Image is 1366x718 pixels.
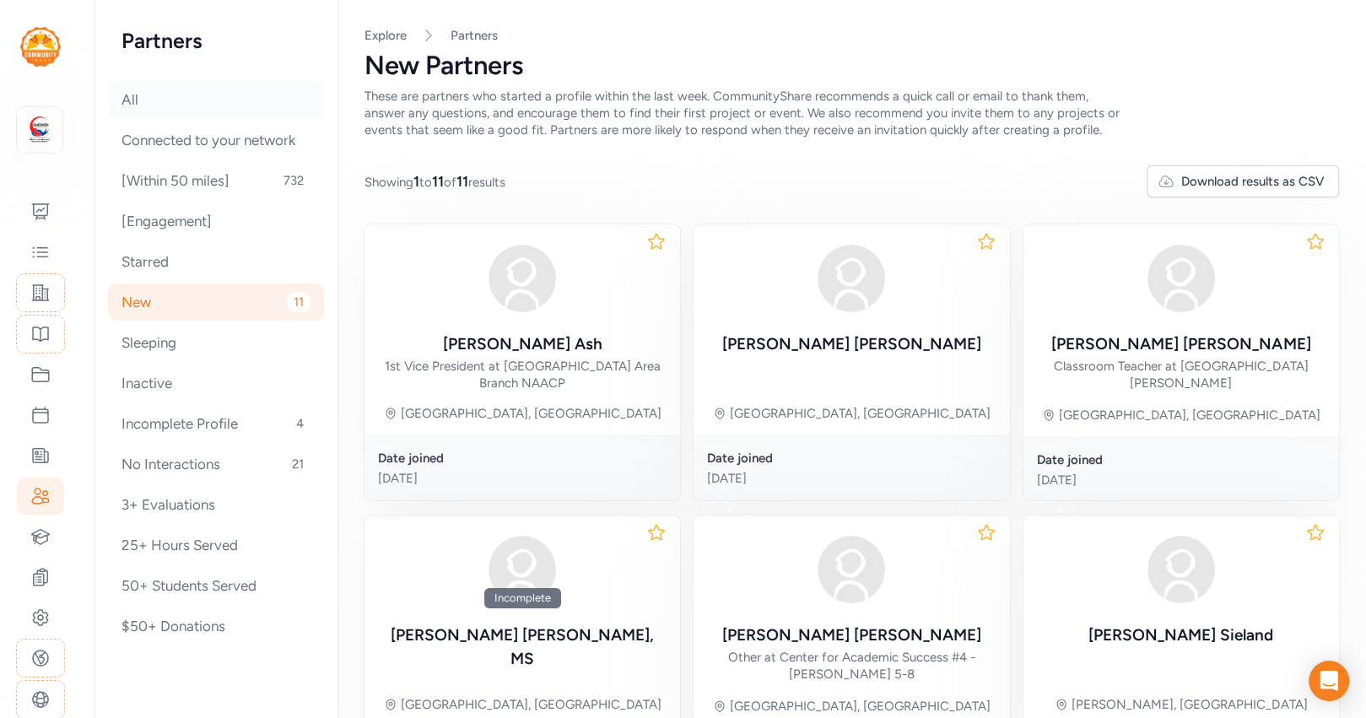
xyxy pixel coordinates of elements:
span: 11 [456,173,468,190]
div: Sleeping [108,324,324,361]
div: New [108,283,324,321]
div: All [108,81,324,118]
div: [PERSON_NAME], [GEOGRAPHIC_DATA] [1072,696,1307,713]
div: 3+ Evaluations [108,486,324,523]
img: avatar38fbb18c.svg [811,238,892,319]
span: 21 [285,454,310,474]
div: 50+ Students Served [108,567,324,604]
div: 25+ Hours Served [108,526,324,564]
div: [GEOGRAPHIC_DATA], [GEOGRAPHIC_DATA] [730,698,991,715]
h2: Partners [121,27,310,54]
div: [PERSON_NAME] Ash [443,332,602,356]
div: [PERSON_NAME] Sieland [1088,624,1273,647]
div: Open Intercom Messenger [1309,661,1349,701]
div: Date joined [1037,451,1326,468]
span: These are partners who started a profile within the last week. CommunityShare recommends a quick ... [364,89,1120,138]
span: 11 [432,173,444,190]
button: Download results as CSV [1147,165,1339,197]
div: 1st Vice President at [GEOGRAPHIC_DATA] Area Branch NAACP [378,358,667,391]
div: [DATE] [707,470,996,487]
div: [DATE] [378,470,667,487]
div: Date joined [707,450,996,467]
div: [GEOGRAPHIC_DATA], [GEOGRAPHIC_DATA] [730,405,991,422]
img: avatar38fbb18c.svg [1141,529,1222,610]
img: logo [21,111,58,148]
div: [PERSON_NAME] [PERSON_NAME], MS [378,624,667,671]
div: Inactive [108,364,324,402]
nav: Breadcrumb [364,27,1339,44]
span: Download results as CSV [1181,173,1325,190]
div: [GEOGRAPHIC_DATA], [GEOGRAPHIC_DATA] [1059,407,1320,424]
div: Connected to your network [108,121,324,159]
span: 11 [287,292,310,312]
span: 1 [413,173,419,190]
div: [PERSON_NAME] [PERSON_NAME] [722,624,981,647]
div: Incomplete [484,588,561,608]
div: Incomplete Profile [108,405,324,442]
div: Other at Center for Academic Success #4 - [PERSON_NAME] 5-8 [707,649,996,683]
img: avatar38fbb18c.svg [482,238,563,319]
div: $50+ Donations [108,607,324,645]
div: [Engagement] [108,202,324,240]
div: [PERSON_NAME] [PERSON_NAME] [722,332,981,356]
div: [PERSON_NAME] [PERSON_NAME] [1051,332,1310,356]
img: avatar38fbb18c.svg [482,529,563,610]
div: Date joined [378,450,667,467]
img: avatar38fbb18c.svg [1141,238,1222,319]
div: No Interactions [108,445,324,483]
div: [Within 50 miles] [108,162,324,199]
img: logo [20,27,61,67]
a: Partners [451,27,498,44]
div: Classroom Teacher at [GEOGRAPHIC_DATA][PERSON_NAME] [1037,358,1326,391]
img: avatar38fbb18c.svg [811,529,892,610]
div: [GEOGRAPHIC_DATA], [GEOGRAPHIC_DATA] [401,696,661,713]
span: 732 [277,170,310,191]
span: 4 [289,413,310,434]
div: New Partners [364,51,1339,81]
span: Showing to of results [364,171,505,192]
a: Explore [364,28,407,43]
div: [DATE] [1037,472,1326,489]
div: [GEOGRAPHIC_DATA], [GEOGRAPHIC_DATA] [401,405,661,422]
div: Starred [108,243,324,280]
